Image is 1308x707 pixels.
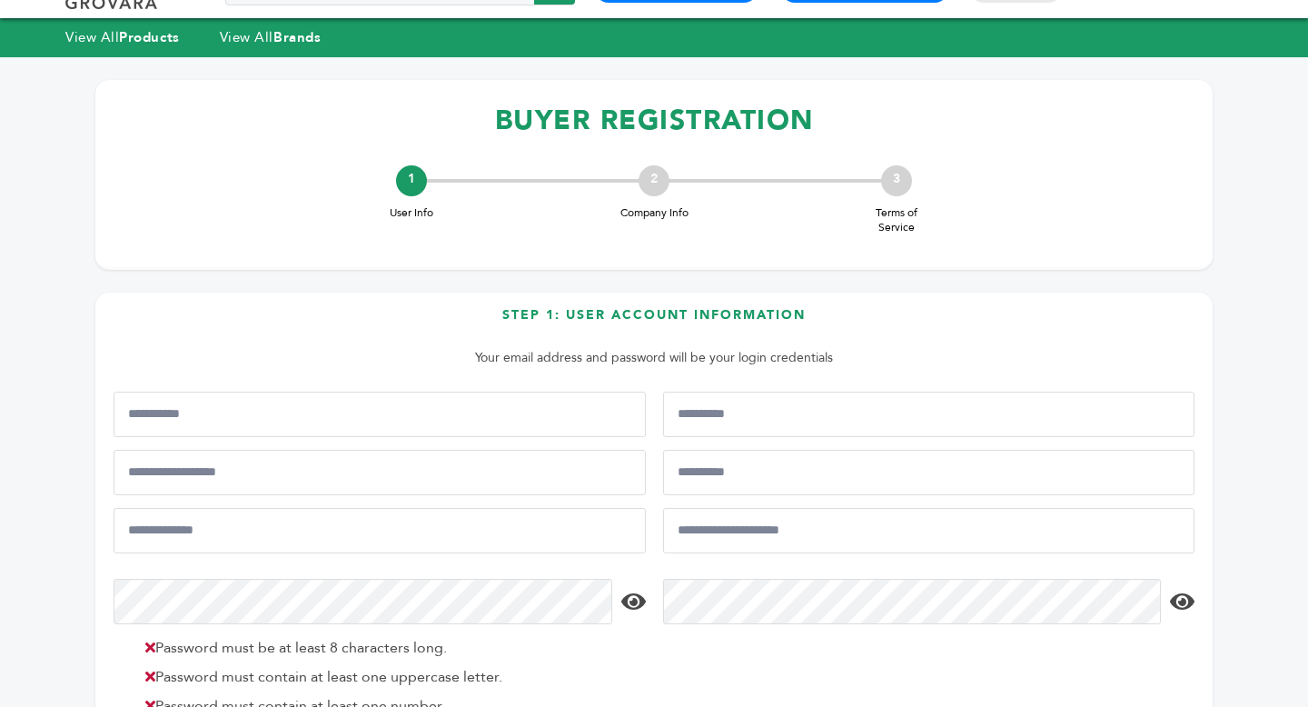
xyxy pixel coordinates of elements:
[273,28,321,46] strong: Brands
[136,666,641,688] li: Password must contain at least one uppercase letter.
[663,450,1195,495] input: Job Title*
[375,205,448,221] span: User Info
[220,28,322,46] a: View AllBrands
[123,347,1185,369] p: Your email address and password will be your login credentials
[114,579,612,624] input: Password*
[881,165,912,196] div: 3
[114,392,646,437] input: First Name*
[114,508,646,553] input: Email Address*
[114,450,646,495] input: Mobile Phone Number
[663,579,1162,624] input: Confirm Password*
[663,392,1195,437] input: Last Name*
[663,508,1195,553] input: Confirm Email Address*
[860,205,933,236] span: Terms of Service
[114,94,1194,147] h1: BUYER REGISTRATION
[119,28,179,46] strong: Products
[639,165,669,196] div: 2
[396,165,427,196] div: 1
[618,205,690,221] span: Company Info
[136,637,641,659] li: Password must be at least 8 characters long.
[65,28,180,46] a: View AllProducts
[114,306,1194,338] h3: Step 1: User Account Information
